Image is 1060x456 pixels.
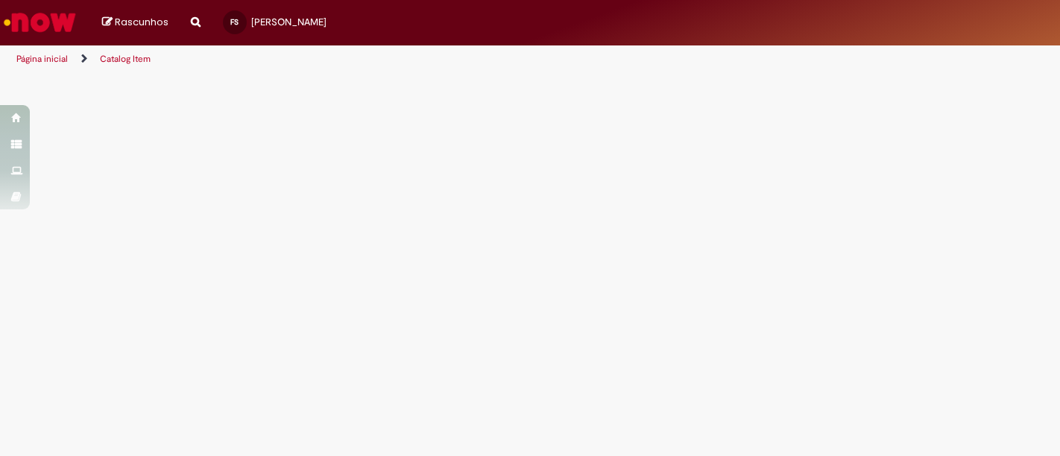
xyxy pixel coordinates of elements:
a: Rascunhos [102,16,168,30]
span: Rascunhos [115,15,168,29]
span: FS [230,17,239,27]
a: Página inicial [16,53,68,65]
img: ServiceNow [1,7,78,37]
span: [PERSON_NAME] [251,16,326,28]
a: Catalog Item [100,53,151,65]
ul: Trilhas de página [11,45,695,73]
